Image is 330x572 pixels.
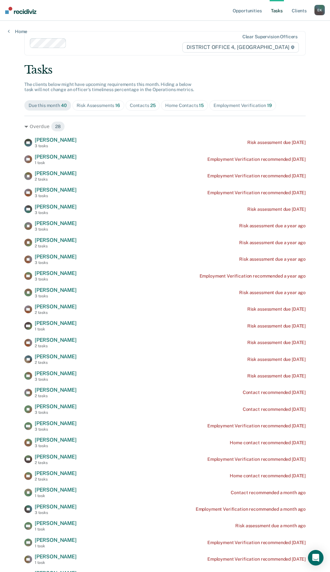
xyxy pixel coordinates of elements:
div: Clear supervision officers [242,34,298,40]
span: [PERSON_NAME] [35,520,77,526]
div: 3 tasks [35,277,77,281]
div: Employment Verification recommended [DATE] [207,556,306,562]
div: Home contact recommended [DATE] [230,440,306,446]
div: 3 tasks [35,377,77,382]
div: Risk assessment due a year ago [239,290,306,295]
div: 2 tasks [35,344,77,348]
div: Risk assessment due a month ago [235,523,306,529]
div: 3 tasks [35,294,77,298]
div: 3 tasks [35,427,77,432]
span: 40 [61,103,67,108]
div: Risk assessment due [DATE] [247,373,306,379]
span: [PERSON_NAME] [35,420,77,426]
span: [PERSON_NAME] [35,304,77,310]
div: Employment Verification [214,103,272,108]
div: Home contact recommended [DATE] [230,473,306,479]
div: 3 tasks [35,444,77,448]
div: Employment Verification recommended a year ago [200,273,306,279]
span: [PERSON_NAME] [35,454,77,460]
span: 25 [150,103,156,108]
div: Overdue 28 [24,121,306,132]
div: 2 tasks [35,310,77,315]
span: 15 [199,103,204,108]
div: Contacts [130,103,156,108]
div: 1 task [35,560,77,565]
span: DISTRICT OFFICE 4, [GEOGRAPHIC_DATA] [182,42,299,53]
div: Employment Verification recommended a month ago [196,506,306,512]
span: [PERSON_NAME] [35,487,77,493]
span: [PERSON_NAME] [35,470,77,476]
div: 2 tasks [35,477,77,482]
span: [PERSON_NAME] [35,437,77,443]
div: 3 tasks [35,144,77,148]
div: Risk assessment due a year ago [239,256,306,262]
span: [PERSON_NAME] [35,320,77,326]
div: Employment Verification recommended [DATE] [207,157,306,162]
div: Risk assessment due [DATE] [247,323,306,329]
div: 3 tasks [35,227,77,232]
div: Home Contacts [165,103,204,108]
div: 1 task [35,544,77,548]
div: 3 tasks [35,210,77,215]
div: Employment Verification recommended [DATE] [207,457,306,462]
div: 1 task [35,161,77,165]
a: Home [8,29,27,34]
div: 1 task [35,327,77,331]
div: 2 tasks [35,177,77,182]
span: [PERSON_NAME] [35,137,77,143]
div: Employment Verification recommended [DATE] [207,423,306,429]
div: Risk assessment due [DATE] [247,357,306,362]
span: [PERSON_NAME] [35,504,77,510]
button: EK [314,5,325,15]
span: [PERSON_NAME] [35,403,77,410]
div: 2 tasks [35,244,77,248]
div: Risk assessment due [DATE] [247,306,306,312]
span: [PERSON_NAME] [35,537,77,543]
div: Contact recommended [DATE] [243,390,306,395]
span: [PERSON_NAME] [35,554,77,560]
span: [PERSON_NAME] [35,220,77,226]
span: 28 [51,121,65,132]
div: 3 tasks [35,410,77,415]
div: 3 tasks [35,510,77,515]
span: [PERSON_NAME] [35,154,77,160]
span: [PERSON_NAME] [35,187,77,193]
span: 19 [267,103,272,108]
span: The clients below might have upcoming requirements this month. Hiding a below task will not chang... [24,82,194,92]
div: 3 tasks [35,260,77,265]
div: Contact recommended [DATE] [243,407,306,412]
div: 2 tasks [35,360,77,365]
div: Open Intercom Messenger [308,550,324,566]
div: 2 tasks [35,394,77,398]
span: [PERSON_NAME] [35,204,77,210]
span: [PERSON_NAME] [35,370,77,376]
span: [PERSON_NAME] [35,170,77,176]
span: [PERSON_NAME] [35,254,77,260]
div: Tasks [24,63,306,77]
div: Risk assessment due [DATE] [247,340,306,345]
span: [PERSON_NAME] [35,337,77,343]
div: 3 tasks [35,194,77,198]
span: [PERSON_NAME] [35,270,77,276]
div: 1 task [35,494,77,498]
img: Recidiviz [5,7,36,14]
div: Employment Verification recommended [DATE] [207,173,306,179]
div: Risk assessment due [DATE] [247,140,306,145]
div: Contact recommended a month ago [231,490,306,495]
span: [PERSON_NAME] [35,353,77,360]
div: 1 task [35,527,77,531]
div: Risk assessment due a year ago [239,240,306,245]
span: [PERSON_NAME] [35,287,77,293]
div: 2 tasks [35,460,77,465]
span: [PERSON_NAME] [35,387,77,393]
div: Risk assessment due a year ago [239,223,306,229]
span: 16 [115,103,120,108]
span: [PERSON_NAME] [35,237,77,243]
div: Employment Verification recommended [DATE] [207,540,306,545]
div: Risk assessment due [DATE] [247,207,306,212]
div: Due this month [29,103,67,108]
div: E K [314,5,325,15]
div: Risk Assessments [77,103,120,108]
div: Employment Verification recommended [DATE] [207,190,306,196]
